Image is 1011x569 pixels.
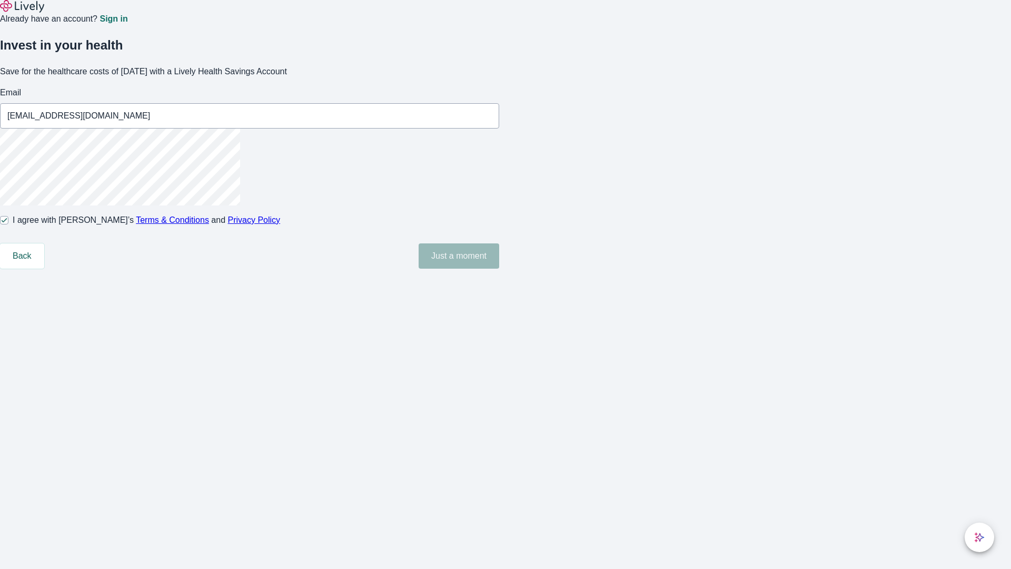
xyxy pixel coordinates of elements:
[965,523,994,552] button: chat
[228,215,281,224] a: Privacy Policy
[136,215,209,224] a: Terms & Conditions
[974,532,985,543] svg: Lively AI Assistant
[13,214,280,227] span: I agree with [PERSON_NAME]’s and
[100,15,127,23] a: Sign in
